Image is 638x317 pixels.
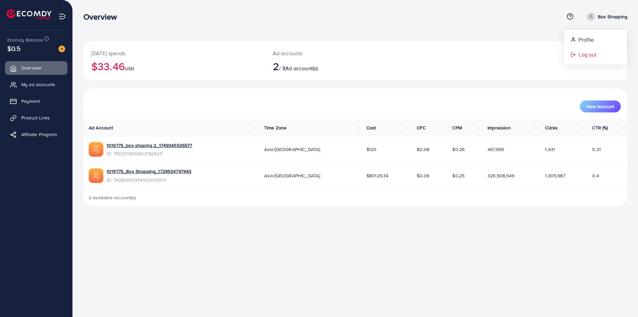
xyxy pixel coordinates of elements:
[487,146,504,153] span: 467,695
[5,128,67,141] a: Affiliate Program
[367,124,376,131] span: Cost
[89,142,103,157] img: ic-ads-acc.e4c84228.svg
[91,49,257,57] p: [DATE] spends
[5,61,67,75] a: Overview
[7,9,52,20] img: logo
[452,146,465,153] span: $0.26
[5,94,67,108] a: Payment
[592,172,599,179] span: 0.4
[273,59,279,74] span: 2
[21,114,50,121] span: Product Links
[545,124,558,131] span: Clicks
[487,124,511,131] span: Impression
[580,100,621,112] button: New Account
[58,13,66,20] img: menu
[89,124,113,131] span: Ad Account
[586,104,614,109] span: New Account
[417,172,429,179] span: $0.06
[107,150,192,157] span: ID: 7513379550613782535
[285,65,318,72] span: Ad account(s)
[21,98,40,104] span: Payment
[107,142,192,149] a: 1019775_box shoping 2_1749345535577
[592,146,601,153] span: 0.31
[7,44,21,53] span: $0.5
[592,124,608,131] span: CTR (%)
[5,78,67,91] a: My ad accounts
[89,194,136,201] span: 2 available account(s)
[91,60,257,73] h2: $33.46
[367,172,388,179] span: $80129.34
[89,168,103,183] img: ic-ads-acc.e4c84228.svg
[579,36,594,44] span: Profile
[107,177,191,183] span: ID: 7428295345450303504
[367,146,377,153] span: $120
[452,124,462,131] span: CPM
[21,131,57,138] span: Affiliate Program
[264,146,320,153] span: Asia/[GEOGRAPHIC_DATA]
[107,168,191,175] a: 1019775_Box Shopping_1729534797443
[545,146,555,153] span: 1,431
[417,124,425,131] span: CPC
[83,12,122,22] h3: Overview
[58,46,65,52] img: image
[273,49,393,57] p: Ad accounts
[584,12,627,21] a: Box Shopping
[579,51,596,59] span: Log out
[21,81,55,88] span: My ad accounts
[273,60,393,73] h2: / 3
[21,65,41,71] span: Overview
[264,172,320,179] span: Asia/[GEOGRAPHIC_DATA]
[564,29,627,65] ul: Box Shopping
[598,13,627,21] p: Box Shopping
[487,172,514,179] span: 326,508,949
[264,124,286,131] span: Time Zone
[610,287,633,312] iframe: Chat
[125,65,134,72] span: USD
[417,146,429,153] span: $0.08
[545,172,565,179] span: 1,305,987
[5,111,67,124] a: Product Links
[7,37,43,43] span: Ecomdy Balance
[452,172,465,179] span: $0.25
